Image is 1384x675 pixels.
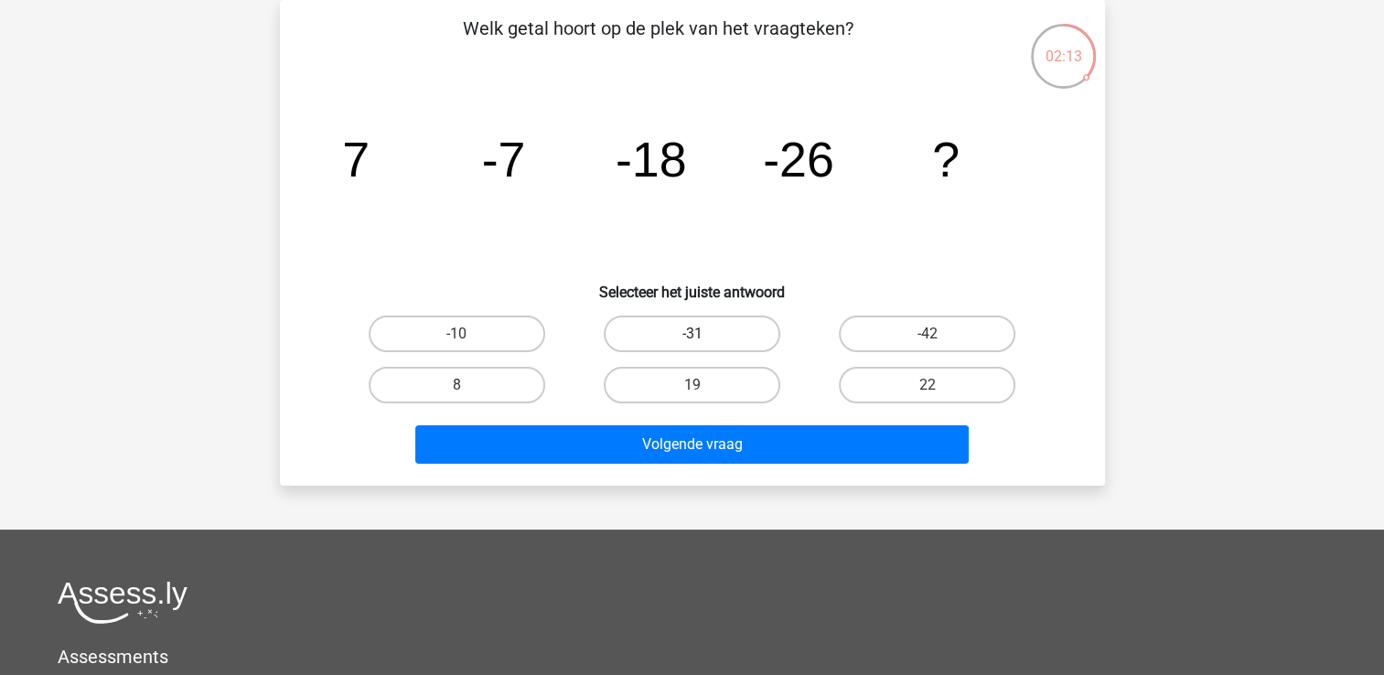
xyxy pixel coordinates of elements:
[839,367,1015,403] label: 22
[604,367,780,403] label: 19
[369,367,545,403] label: 8
[58,646,1326,668] h5: Assessments
[58,581,188,624] img: Assessly logo
[1029,22,1098,68] div: 02:13
[839,316,1015,352] label: -42
[369,316,545,352] label: -10
[763,132,834,187] tspan: -26
[615,132,686,187] tspan: -18
[604,316,780,352] label: -31
[481,132,525,187] tspan: -7
[309,15,1007,70] p: Welk getal hoort op de plek van het vraagteken?
[342,132,370,187] tspan: 7
[415,425,969,464] button: Volgende vraag
[932,132,960,187] tspan: ?
[309,269,1076,301] h6: Selecteer het juiste antwoord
